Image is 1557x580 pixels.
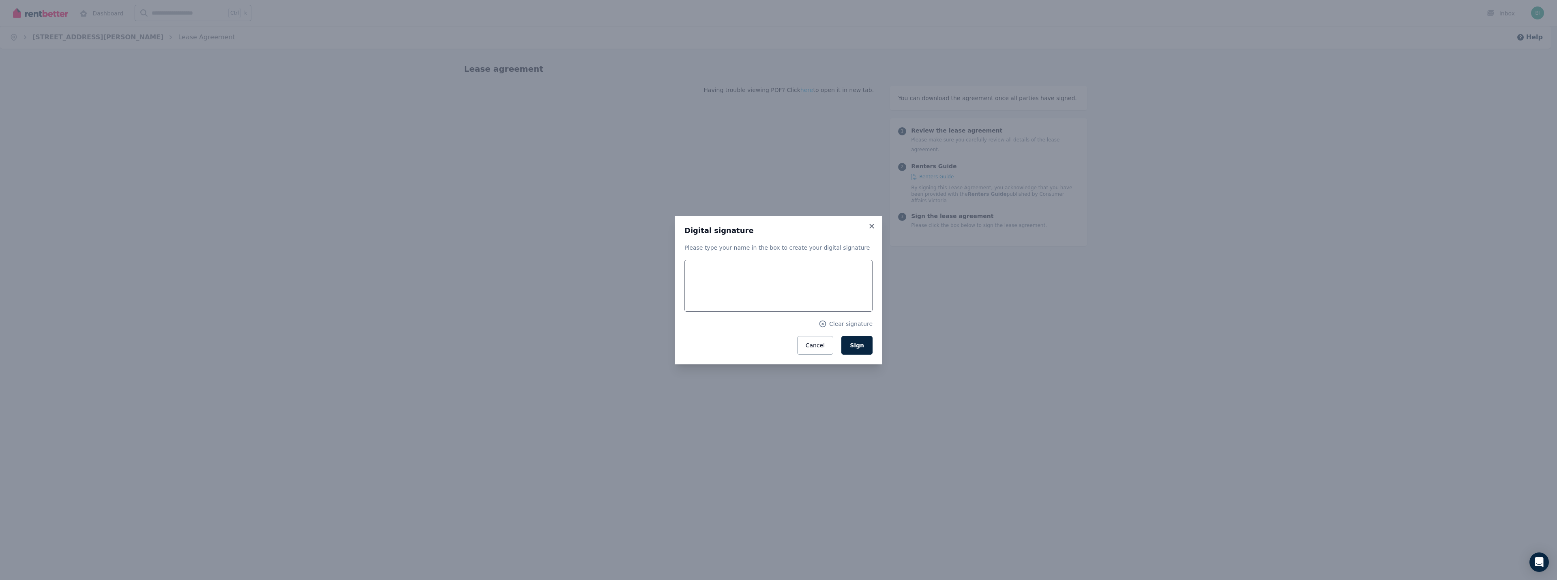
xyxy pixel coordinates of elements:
div: Open Intercom Messenger [1529,552,1549,572]
h3: Digital signature [684,226,873,235]
span: Sign [850,342,864,349]
button: Sign [841,336,873,355]
button: Cancel [797,336,833,355]
p: Please type your name in the box to create your digital signature [684,244,873,252]
span: Clear signature [829,320,873,328]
